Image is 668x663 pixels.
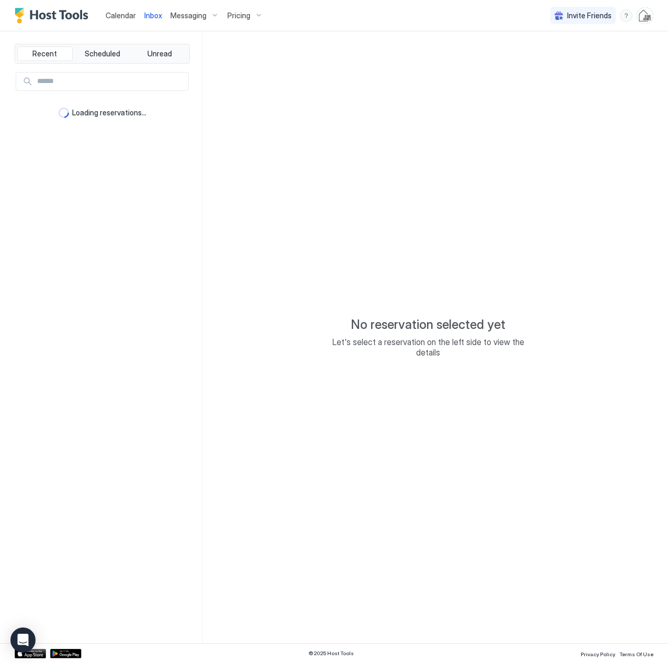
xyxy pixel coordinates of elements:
[351,317,505,333] span: No reservation selected yet
[620,9,632,22] div: menu
[147,49,172,58] span: Unread
[227,11,250,20] span: Pricing
[15,649,46,658] a: App Store
[619,651,653,657] span: Terms Of Use
[72,108,146,117] span: Loading reservations...
[637,7,653,24] div: User profile
[324,337,533,358] span: Let's select a reservation on the left side to view the details
[32,49,57,58] span: Recent
[144,11,162,20] span: Inbox
[132,46,187,61] button: Unread
[170,11,206,20] span: Messaging
[85,49,120,58] span: Scheduled
[144,10,162,21] a: Inbox
[75,46,130,61] button: Scheduled
[581,651,615,657] span: Privacy Policy
[308,650,354,657] span: © 2025 Host Tools
[15,44,190,64] div: tab-group
[17,46,73,61] button: Recent
[619,648,653,659] a: Terms Of Use
[10,628,36,653] div: Open Intercom Messenger
[567,11,612,20] span: Invite Friends
[33,73,188,90] input: Input Field
[59,108,69,118] div: loading
[581,648,615,659] a: Privacy Policy
[50,649,82,658] a: Google Play Store
[106,10,136,21] a: Calendar
[106,11,136,20] span: Calendar
[15,8,93,23] a: Host Tools Logo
